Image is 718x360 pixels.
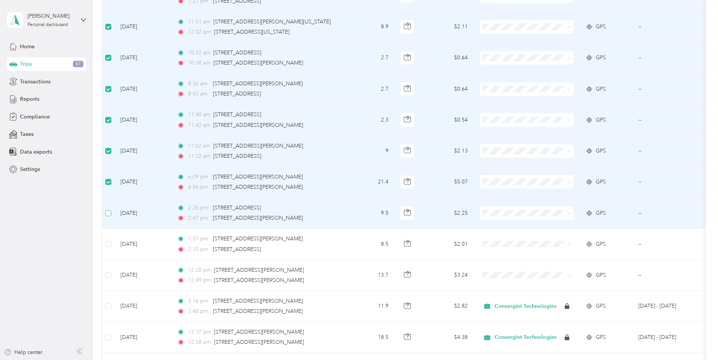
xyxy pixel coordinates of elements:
td: [DATE] [114,167,171,198]
td: -- [632,136,701,167]
span: Trips [20,60,32,68]
span: Compliance [20,113,50,121]
td: 2.7 [345,74,394,105]
span: [STREET_ADDRESS] [213,246,261,252]
span: GPS [596,23,606,31]
span: [STREET_ADDRESS][PERSON_NAME][US_STATE] [213,18,331,25]
span: [STREET_ADDRESS] [213,205,261,211]
span: [STREET_ADDRESS] [213,91,261,97]
span: 3:48 pm [188,307,210,315]
span: 6:09 pm [188,173,210,181]
span: 6:56 pm [188,183,210,191]
span: GPS [596,302,606,310]
span: [STREET_ADDRESS] [213,111,261,118]
td: 21.4 [345,167,394,198]
td: -- [632,43,701,74]
td: 2.3 [345,105,394,135]
td: [DATE] [114,322,171,353]
span: Settings [20,165,40,173]
span: GPS [596,271,606,279]
td: 11.9 [345,291,394,322]
span: GPS [596,333,606,342]
span: 8:43 am [188,90,210,98]
span: 67 [73,61,83,68]
iframe: Everlance-gr Chat Button Frame [676,318,718,360]
span: [STREET_ADDRESS][PERSON_NAME] [213,174,303,180]
span: [STREET_ADDRESS][PERSON_NAME] [213,215,303,221]
span: [STREET_ADDRESS][US_STATE] [214,29,290,35]
span: Transactions [20,78,51,86]
span: 12:02 pm [188,28,211,36]
td: 9.5 [345,198,394,229]
td: $0.64 [421,43,474,74]
span: [STREET_ADDRESS] [213,49,261,56]
td: Aug 1 - 31, 2025 [632,322,701,353]
span: GPS [596,85,606,93]
td: [DATE] [114,229,171,260]
td: -- [632,12,701,43]
span: [STREET_ADDRESS][PERSON_NAME] [213,235,303,242]
td: [DATE] [114,105,171,135]
span: [STREET_ADDRESS][PERSON_NAME] [214,277,304,283]
td: 8.5 [345,229,394,260]
td: -- [632,167,701,198]
span: 11:40 am [188,111,210,119]
td: $2.82 [421,291,474,322]
span: 2:26 pm [188,204,210,212]
span: [STREET_ADDRESS][PERSON_NAME] [213,308,303,314]
span: 2:47 pm [188,214,210,222]
span: Taxes [20,130,34,138]
span: GPS [596,54,606,62]
span: GPS [596,209,606,217]
span: GPS [596,116,606,124]
td: -- [632,105,701,135]
span: 10:38 am [188,59,210,67]
td: Aug 1 - 31, 2025 [632,291,701,322]
td: $2.11 [421,12,474,43]
span: 12:17 pm [188,328,211,336]
td: [DATE] [114,198,171,229]
span: 12:58 pm [188,338,211,346]
span: Convergint Technologies [495,334,556,341]
td: [DATE] [114,291,171,322]
td: -- [632,260,701,291]
td: -- [632,229,701,260]
div: [PERSON_NAME] [28,12,75,20]
span: 10:32 am [188,49,210,57]
span: 11:02 am [188,142,210,150]
span: [STREET_ADDRESS][PERSON_NAME] [214,339,304,345]
span: 3:16 pm [188,297,210,305]
button: Help center [4,348,43,356]
td: [DATE] [114,260,171,291]
td: 8.9 [345,12,394,43]
span: 12:20 pm [188,266,211,274]
td: 9 [345,136,394,167]
span: 11:42 am [188,121,210,129]
span: [STREET_ADDRESS][PERSON_NAME] [214,329,304,335]
td: $2.13 [421,136,474,167]
td: -- [632,74,701,105]
span: GPS [596,178,606,186]
span: [STREET_ADDRESS][PERSON_NAME] [213,60,303,66]
span: Reports [20,95,39,103]
span: Data exports [20,148,52,156]
span: [STREET_ADDRESS][PERSON_NAME] [213,298,303,304]
span: 1:57 pm [188,235,210,243]
span: Convergint Technologies [495,303,556,310]
td: [DATE] [114,74,171,105]
span: GPS [596,147,606,155]
span: [STREET_ADDRESS][PERSON_NAME] [213,184,303,190]
div: Personal dashboard [28,23,68,27]
span: 2:10 pm [188,245,210,254]
span: 11:51 am [188,18,210,26]
td: $3.24 [421,260,474,291]
span: [STREET_ADDRESS] [213,153,261,159]
span: GPS [596,240,606,248]
td: [DATE] [114,136,171,167]
span: [STREET_ADDRESS][PERSON_NAME] [213,143,303,149]
td: 2.7 [345,43,394,74]
span: 12:49 pm [188,276,211,285]
span: [STREET_ADDRESS][PERSON_NAME] [213,122,303,128]
td: $0.54 [421,105,474,135]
